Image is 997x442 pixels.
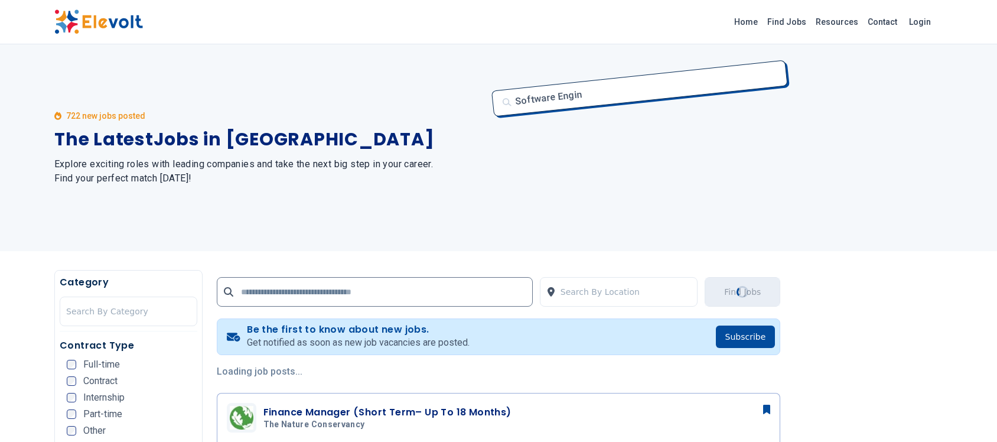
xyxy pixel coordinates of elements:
[729,12,763,31] a: Home
[735,284,750,300] div: Loading...
[83,426,106,435] span: Other
[60,275,197,290] h5: Category
[67,360,76,369] input: Full-time
[60,339,197,353] h5: Contract Type
[705,277,780,307] button: Find JobsLoading...
[83,376,118,386] span: Contract
[67,376,76,386] input: Contract
[83,409,122,419] span: Part-time
[66,110,145,122] p: 722 new jobs posted
[902,10,938,34] a: Login
[938,385,997,442] iframe: Chat Widget
[54,9,143,34] img: Elevolt
[763,12,811,31] a: Find Jobs
[54,157,484,186] h2: Explore exciting roles with leading companies and take the next big step in your career. Find you...
[716,326,776,348] button: Subscribe
[811,12,863,31] a: Resources
[263,405,511,420] h3: Finance Manager (Short Term– Up To 18 Months)
[67,409,76,419] input: Part-time
[247,324,470,336] h4: Be the first to know about new jobs.
[863,12,902,31] a: Contact
[67,426,76,435] input: Other
[217,365,781,379] p: Loading job posts...
[263,420,365,430] span: The Nature Conservancy
[67,393,76,402] input: Internship
[83,360,120,369] span: Full-time
[54,129,484,150] h1: The Latest Jobs in [GEOGRAPHIC_DATA]
[247,336,470,350] p: Get notified as soon as new job vacancies are posted.
[83,393,125,402] span: Internship
[230,406,253,430] img: The Nature Conservancy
